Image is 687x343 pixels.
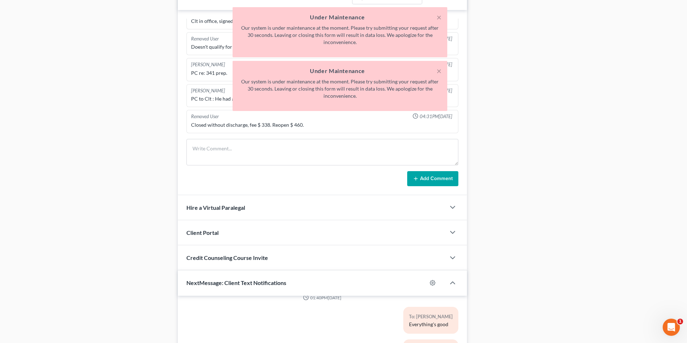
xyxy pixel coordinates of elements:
[186,295,458,301] div: 01:40PM[DATE]
[420,113,452,120] span: 04:31PM[DATE]
[186,279,286,286] span: NextMessage: Client Text Notifications
[409,321,453,328] div: Everything's good
[238,24,442,46] p: Our system is under maintenance at the moment. Please try submitting your request after 30 second...
[409,313,453,321] div: To: [PERSON_NAME]
[437,13,442,21] button: ×
[238,78,442,100] p: Our system is under maintenance at the moment. Please try submitting your request after 30 second...
[663,319,680,336] iframe: Intercom live chat
[186,229,219,236] span: Client Portal
[677,319,683,324] span: 1
[186,254,268,261] span: Credit Counseling Course Invite
[191,113,219,120] div: Removed User
[191,121,454,129] div: Closed without discharge, fee $ 338. Reopen $ 460.
[238,13,442,21] h5: Under Maintenance
[186,204,245,211] span: Hire a Virtual Paralegal
[437,67,442,75] button: ×
[407,171,458,186] button: Add Comment
[238,67,442,75] h5: Under Maintenance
